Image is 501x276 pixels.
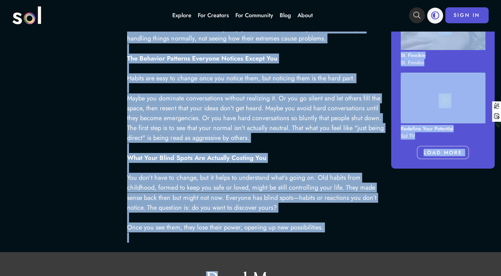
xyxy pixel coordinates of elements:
a: SIGN IN [445,7,489,23]
img: logo-dark.93acda72.png [12,6,41,24]
p: St. Finnikin [401,52,426,59]
p: Redefine Your Potential [401,125,454,132]
nav: main navigation [12,4,488,26]
img: play [439,93,451,106]
a: For Community [235,11,273,19]
span: Habits are easy to change once you notice them, but noticing them is the hard part. [127,74,354,83]
strong: The Behavior Patterns Everyone Notices Except You [127,54,277,63]
img: Redefine Your Potential [401,73,485,123]
span: You don’t have to change, but it helps to understand what’s going on. Old habits from childhood, ... [127,173,376,212]
span: Maybe you dominate conversations without realizing it. Or you go silent and let others fill the s... [127,94,381,123]
p: St. Finnikin [401,59,426,66]
a: Explore [172,11,191,19]
span: Once you see them, they lose their power, opening up new possibilities. [127,223,323,232]
p: Sol TV [401,132,454,140]
span: The first step is to see that your normal isn't actually neutral. That what you feel like "just b... [127,123,383,142]
button: LOAD MORE [417,146,469,159]
a: About [297,11,313,19]
span: LOAD MORE [424,149,462,156]
a: Blog [280,11,291,19]
a: For Creators [198,11,229,19]
strong: What Your Blind Spots Are Actually Costing You [127,153,266,163]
